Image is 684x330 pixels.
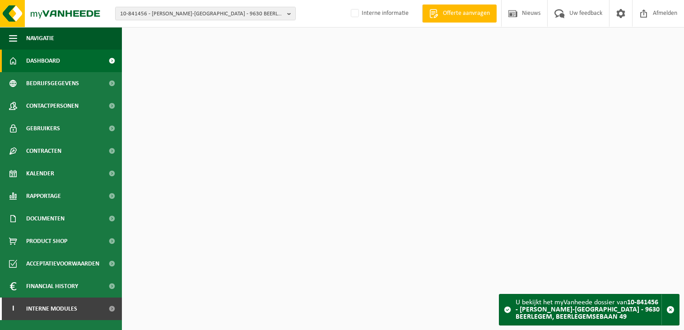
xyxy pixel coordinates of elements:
span: Acceptatievoorwaarden [26,252,99,275]
label: Interne informatie [349,7,409,20]
span: 10-841456 - [PERSON_NAME]-[GEOGRAPHIC_DATA] - 9630 BEERLEGEM, BEERLEGEMSEBAAN 49 [120,7,284,21]
span: Bedrijfsgegevens [26,72,79,95]
span: Rapportage [26,185,61,207]
span: Product Shop [26,230,67,252]
div: U bekijkt het myVanheede dossier van [516,294,661,325]
a: Offerte aanvragen [422,5,497,23]
span: Navigatie [26,27,54,50]
span: Dashboard [26,50,60,72]
button: 10-841456 - [PERSON_NAME]-[GEOGRAPHIC_DATA] - 9630 BEERLEGEM, BEERLEGEMSEBAAN 49 [115,7,296,20]
span: Documenten [26,207,65,230]
span: Kalender [26,162,54,185]
span: Offerte aanvragen [441,9,492,18]
span: Interne modules [26,298,77,320]
span: Financial History [26,275,78,298]
strong: 10-841456 - [PERSON_NAME]-[GEOGRAPHIC_DATA] - 9630 BEERLEGEM, BEERLEGEMSEBAAN 49 [516,299,660,321]
span: I [9,298,17,320]
span: Contactpersonen [26,95,79,117]
span: Gebruikers [26,117,60,140]
span: Contracten [26,140,61,162]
